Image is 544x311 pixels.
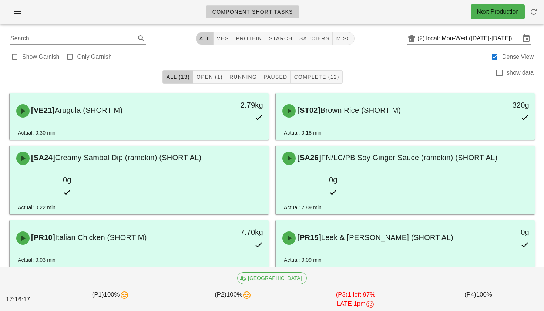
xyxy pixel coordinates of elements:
div: LATE 1pm [296,299,415,309]
span: protein [235,36,262,41]
div: 0g [282,174,338,186]
div: Actual: 0.18 min [284,129,322,137]
div: Actual: 2.89 min [284,203,322,212]
label: Show Garnish [22,53,60,61]
button: All (13) [162,70,193,84]
div: Actual: 0.03 min [18,256,56,264]
button: Running [226,70,260,84]
span: Arugula (SHORT M) [55,106,123,114]
div: (P3) 97% [294,288,417,310]
div: Actual: 0.30 min [18,129,56,137]
span: veg [216,36,229,41]
span: [SA26] [296,153,321,162]
button: veg [214,32,233,45]
span: Component Short Tasks [212,9,293,15]
span: [SA24] [30,153,55,162]
label: Dense View [502,53,534,61]
span: All [199,36,210,41]
span: Open (1) [196,74,223,80]
label: Only Garnish [77,53,112,61]
span: [PR15] [296,233,321,241]
button: Paused [260,70,291,84]
span: Leek & [PERSON_NAME] (SHORT AL) [321,233,453,241]
div: 320g [474,99,529,111]
div: 7.70kg [208,226,263,238]
span: FN/LC/PB Soy Ginger Sauce (ramekin) (SHORT AL) [321,153,497,162]
div: Next Production [477,7,519,16]
div: (P1) 100% [49,288,172,310]
button: Complete (12) [291,70,342,84]
div: Actual: 0.22 min [18,203,56,212]
span: 1 left, [347,291,363,298]
span: Running [229,74,257,80]
button: protein [232,32,265,45]
button: starch [265,32,296,45]
span: All (13) [166,74,189,80]
span: [VE21] [30,106,55,114]
div: 0g [474,226,529,238]
a: Component Short Tasks [206,5,299,18]
span: [ST02] [296,106,320,114]
div: (2) [417,35,426,42]
span: Italian Chicken (SHORT M) [55,233,147,241]
span: Complete (12) [293,74,339,80]
span: Brown Rice (SHORT M) [320,106,401,114]
div: 2.79kg [208,99,263,111]
span: Creamy Sambal Dip (ramekin) (SHORT AL) [55,153,202,162]
span: [GEOGRAPHIC_DATA] [242,273,302,284]
div: (P2) 100% [172,288,294,310]
span: sauciers [299,36,330,41]
div: 17:16:17 [4,293,49,305]
div: (P4) 100% [417,288,540,310]
span: [PR10] [30,233,55,241]
button: All [196,32,214,45]
button: misc [333,32,354,45]
div: 0g [16,174,71,186]
div: Actual: 0.09 min [284,256,322,264]
button: Open (1) [193,70,226,84]
span: starch [268,36,292,41]
label: show data [507,69,534,77]
span: Paused [263,74,287,80]
button: sauciers [296,32,333,45]
span: misc [336,36,351,41]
